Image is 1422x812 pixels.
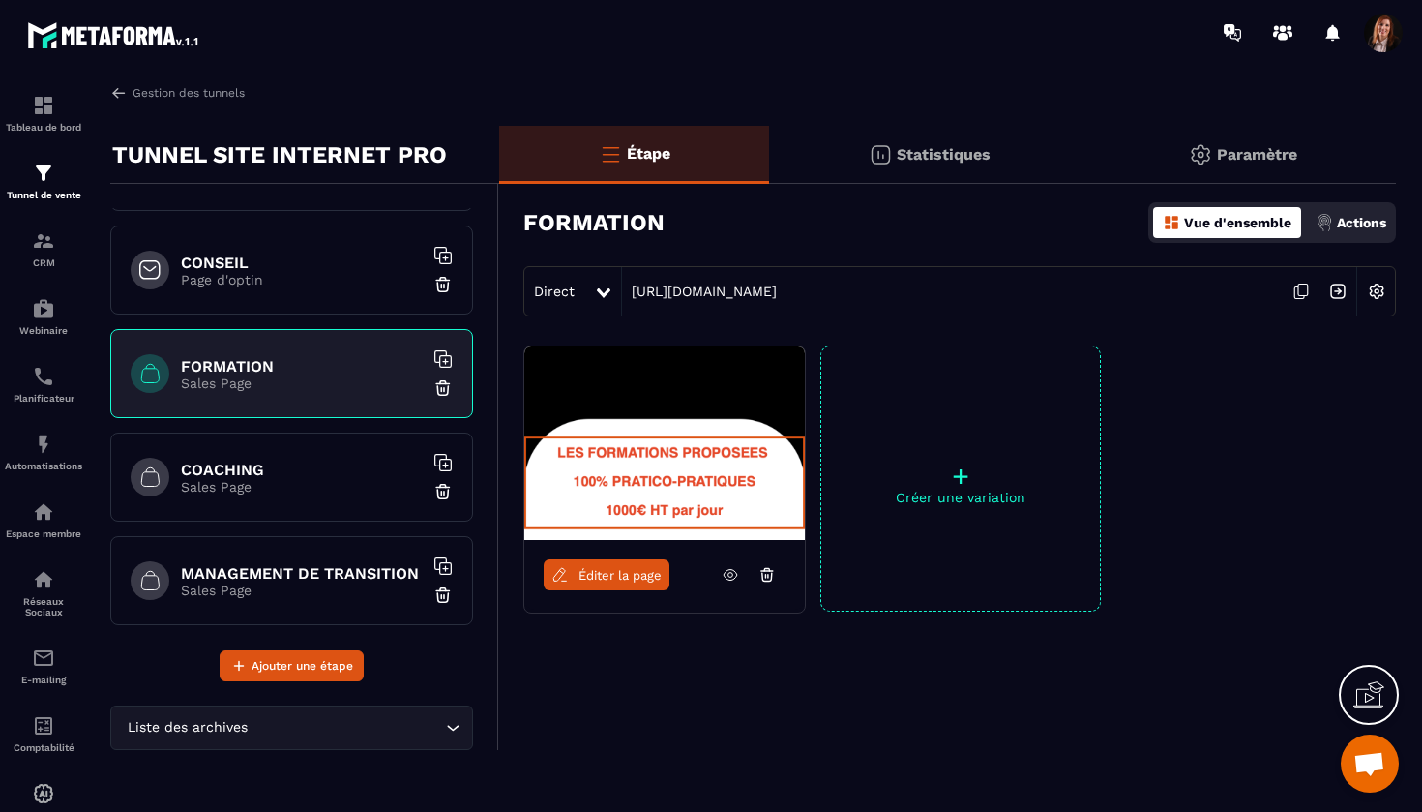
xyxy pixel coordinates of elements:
p: E-mailing [5,675,82,685]
p: Espace membre [5,528,82,539]
img: logo [27,17,201,52]
p: Sales Page [181,376,423,391]
a: automationsautomationsEspace membre [5,486,82,554]
img: formation [32,94,55,117]
img: trash [433,378,453,398]
img: automations [32,433,55,456]
span: Direct [534,284,575,299]
img: formation [32,162,55,185]
a: [URL][DOMAIN_NAME] [622,284,777,299]
p: + [821,463,1100,490]
img: arrow [110,84,128,102]
img: setting-w.858f3a88.svg [1358,273,1395,310]
p: Sales Page [181,479,423,495]
a: social-networksocial-networkRéseaux Sociaux [5,554,82,632]
p: Réseaux Sociaux [5,596,82,617]
a: Gestion des tunnels [110,84,245,102]
p: Statistiques [897,145,991,164]
span: Ajouter une étape [252,656,353,676]
img: arrow-next.bcc2205e.svg [1319,273,1356,310]
p: Sales Page [181,583,423,598]
div: Search for option [110,706,473,750]
p: Comptabilité [5,742,82,753]
img: setting-gr.5f69749f.svg [1189,143,1212,166]
p: Tunnel de vente [5,190,82,200]
img: trash [433,586,453,605]
h6: MANAGEMENT DE TRANSITION [181,564,423,583]
p: Webinaire [5,325,82,336]
h6: CONSEIL [181,254,423,272]
h3: FORMATION [523,209,665,236]
p: Planificateur [5,393,82,404]
input: Search for option [252,717,441,738]
a: Éditer la page [544,559,669,590]
img: trash [433,482,453,501]
span: Liste des archives [123,717,252,738]
a: schedulerschedulerPlanificateur [5,350,82,418]
p: Actions [1337,215,1386,230]
p: Paramètre [1217,145,1297,164]
a: automationsautomationsWebinaire [5,283,82,350]
img: scheduler [32,365,55,388]
img: image [524,346,805,540]
p: CRM [5,257,82,268]
p: Créer une variation [821,490,1100,505]
p: Automatisations [5,461,82,471]
img: stats.20deebd0.svg [869,143,892,166]
p: Étape [627,144,670,163]
p: Vue d'ensemble [1184,215,1291,230]
span: Éditer la page [578,568,662,583]
a: formationformationCRM [5,215,82,283]
button: Ajouter une étape [220,650,364,681]
img: automations [32,782,55,805]
a: formationformationTunnel de vente [5,147,82,215]
img: email [32,647,55,670]
img: trash [433,275,453,294]
img: dashboard-orange.40269519.svg [1163,214,1180,231]
a: Ouvrir le chat [1341,735,1399,793]
img: automations [32,500,55,524]
p: Tableau de bord [5,122,82,133]
img: accountant [32,714,55,737]
img: automations [32,297,55,320]
img: actions.d6e523a2.png [1316,214,1333,231]
p: Page d'optin [181,272,423,287]
img: formation [32,229,55,253]
a: automationsautomationsAutomatisations [5,418,82,486]
h6: FORMATION [181,357,423,376]
h6: COACHING [181,461,423,479]
a: formationformationTableau de bord [5,79,82,147]
img: bars-o.4a397970.svg [599,142,622,165]
a: emailemailE-mailing [5,632,82,700]
p: TUNNEL SITE INTERNET PRO [112,135,447,174]
a: accountantaccountantComptabilité [5,700,82,767]
img: social-network [32,568,55,591]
